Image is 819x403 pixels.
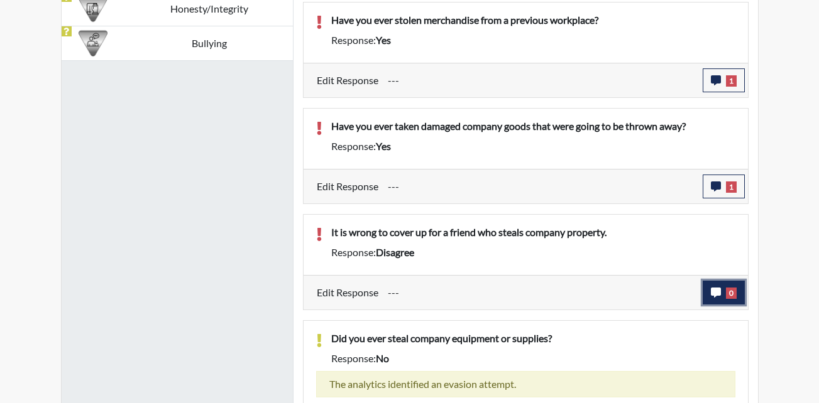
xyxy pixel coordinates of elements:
label: Edit Response [317,175,378,198]
div: Update the test taker's response, the change might impact the score [378,281,703,304]
div: Response: [322,245,745,260]
td: Bullying [125,26,292,60]
span: 0 [726,287,737,299]
button: 1 [703,175,745,198]
span: yes [376,34,391,46]
span: yes [376,140,391,152]
p: Have you ever stolen merchandise from a previous workplace? [331,13,735,28]
button: 1 [703,68,745,92]
div: Update the test taker's response, the change might impact the score [378,175,703,198]
label: Edit Response [317,281,378,304]
button: 0 [703,281,745,304]
div: Response: [322,139,745,154]
img: CATEGORY%20ICON-04.6d01e8fa.png [79,29,107,58]
span: disagree [376,246,414,258]
p: Have you ever taken damaged company goods that were going to be thrown away? [331,119,735,134]
p: It is wrong to cover up for a friend who steals company property. [331,225,735,240]
span: 1 [726,75,737,87]
div: Update the test taker's response, the change might impact the score [378,68,703,92]
label: Edit Response [317,68,378,92]
div: Response: [322,33,745,48]
div: The analytics identified an evasion attempt. [316,371,735,397]
span: no [376,352,389,364]
p: Did you ever steal company equipment or supplies? [331,331,735,346]
span: 1 [726,181,737,193]
div: Response: [322,351,745,366]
